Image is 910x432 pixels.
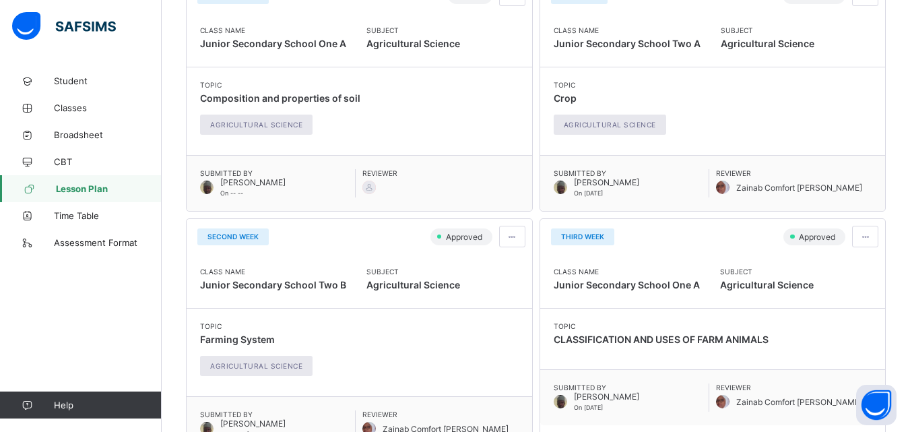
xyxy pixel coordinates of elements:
[856,385,897,425] button: Open asap
[54,75,162,86] span: Student
[200,334,275,345] span: Farming System
[54,102,162,113] span: Classes
[210,362,302,370] span: AGRICULTURAL SCIENCE
[445,232,486,242] span: Approved
[554,26,701,34] span: Class Name
[716,383,872,392] span: Reviewer
[554,383,709,392] span: Submitted By
[564,121,656,129] span: Agricultural science
[220,177,286,187] span: [PERSON_NAME]
[200,410,355,419] span: Submitted By
[362,410,518,419] span: Reviewer
[200,92,360,104] span: Composition and properties of soil
[574,189,603,197] span: On [DATE]
[574,392,639,402] span: [PERSON_NAME]
[54,400,161,410] span: Help
[554,322,769,330] span: Topic
[200,26,346,34] span: Class Name
[200,169,355,177] span: Submitted By
[561,233,604,241] span: Third week
[554,92,577,104] span: Crop
[798,232,839,242] span: Approved
[366,276,460,295] span: Agricultural Science
[54,237,162,248] span: Assessment Format
[12,12,116,40] img: safsims
[554,81,673,89] span: Topic
[54,210,162,221] span: Time Table
[716,169,872,177] span: Reviewer
[721,26,814,34] span: Subject
[554,169,709,177] span: Submitted By
[220,189,243,197] span: On -- --
[56,183,162,194] span: Lesson Plan
[200,279,346,290] span: Junior Secondary School Two B
[220,419,286,429] span: [PERSON_NAME]
[54,156,162,167] span: CBT
[574,177,639,187] span: [PERSON_NAME]
[207,233,259,241] span: Second week
[54,129,162,140] span: Broadsheet
[362,169,518,177] span: Reviewer
[200,322,319,330] span: Topic
[366,268,460,276] span: Subject
[736,397,862,407] span: Zainab Comfort [PERSON_NAME]
[720,268,814,276] span: Subject
[554,38,701,49] span: Junior Secondary School Two A
[554,334,769,345] span: CLASSIFICATION AND USES OF FARM ANIMALS
[574,404,603,411] span: On [DATE]
[554,268,700,276] span: Class Name
[200,38,346,49] span: Junior Secondary School One A
[200,268,346,276] span: Class Name
[721,34,814,53] span: Agricultural Science
[554,279,700,290] span: Junior Secondary School One A
[720,276,814,295] span: Agricultural Science
[210,121,302,129] span: AGRICULTURAL SCIENCE
[366,26,460,34] span: Subject
[200,81,360,89] span: Topic
[736,183,862,193] span: Zainab Comfort [PERSON_NAME]
[366,34,460,53] span: Agricultural Science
